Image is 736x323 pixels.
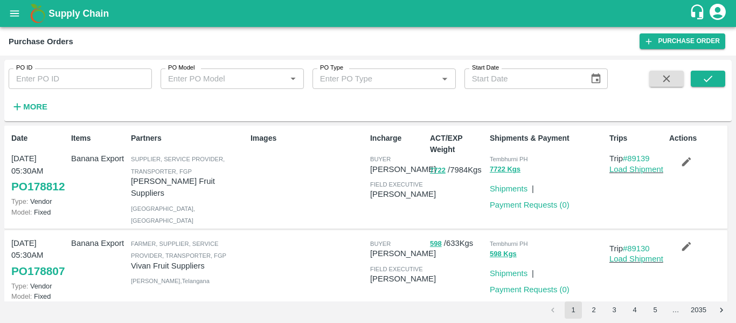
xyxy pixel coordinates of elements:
a: Load Shipment [609,165,663,174]
p: Vivan Fruit Suppliers [131,260,246,272]
button: 598 Kgs [490,248,517,260]
p: Shipments & Payment [490,133,605,144]
p: [PERSON_NAME] Fruit Suppliers [131,175,246,200]
div: customer-support [689,4,708,23]
p: Incharge [370,133,426,144]
p: Trip [609,153,665,164]
a: Payment Requests (0) [490,201,570,209]
p: Banana Export [71,153,127,164]
span: Tembhurni PH [490,240,528,247]
button: 7722 [430,164,446,177]
p: [PERSON_NAME] [370,273,436,285]
a: PO178812 [11,177,65,196]
div: Purchase Orders [9,35,73,49]
span: Farmer, Supplier, Service Provider, Transporter, FGP [131,240,226,259]
span: Model: [11,292,32,300]
a: Supply Chain [48,6,689,21]
button: 598 [430,238,442,250]
div: | [527,178,534,195]
p: [PERSON_NAME] [370,248,436,259]
button: Open [438,72,452,86]
div: | [527,263,534,279]
a: Payment Requests (0) [490,285,570,294]
p: Trip [609,243,665,255]
div: account of current user [708,2,727,25]
p: Fixed [11,291,67,301]
p: Vendor [11,196,67,207]
input: Start Date [464,68,582,89]
img: logo [27,3,48,24]
p: Partners [131,133,246,144]
button: Go to page 2 [585,301,602,319]
p: / 7984 Kgs [430,164,485,176]
button: More [9,98,50,116]
input: Enter PO Model [164,72,283,86]
p: Items [71,133,127,144]
a: #89130 [623,244,650,253]
button: open drawer [2,1,27,26]
p: ACT/EXP Weight [430,133,485,155]
a: #89139 [623,154,650,163]
nav: pagination navigation [543,301,732,319]
span: [PERSON_NAME] , Telangana [131,278,210,284]
a: PO178807 [11,262,65,281]
button: Go to page 5 [647,301,664,319]
span: field executive [370,181,423,188]
p: [PERSON_NAME] [370,163,436,175]
button: Go to page 3 [606,301,623,319]
span: [GEOGRAPHIC_DATA] , [GEOGRAPHIC_DATA] [131,205,195,224]
b: Supply Chain [48,8,109,19]
p: Actions [669,133,725,144]
span: Tembhurni PH [490,156,528,162]
label: PO Type [320,64,343,72]
button: Choose date [586,68,606,89]
button: page 1 [565,301,582,319]
p: [PERSON_NAME] [370,188,436,200]
strong: More [23,102,47,111]
p: Trips [609,133,665,144]
button: Go to page 4 [626,301,643,319]
p: Date [11,133,67,144]
label: PO Model [168,64,195,72]
p: / 633 Kgs [430,237,485,250]
span: field executive [370,266,423,272]
button: Go to next page [713,301,730,319]
div: … [667,305,684,315]
button: 7722 Kgs [490,163,520,176]
input: Enter PO Type [316,72,435,86]
p: Images [251,133,366,144]
p: Fixed [11,207,67,217]
input: Enter PO ID [9,68,152,89]
p: Banana Export [71,237,127,249]
button: Open [286,72,300,86]
label: PO ID [16,64,32,72]
button: Go to page 2035 [688,301,710,319]
span: buyer [370,156,391,162]
span: Type: [11,282,28,290]
a: Shipments [490,269,527,278]
a: Load Shipment [609,255,663,263]
p: Vendor [11,281,67,291]
p: [DATE] 05:30AM [11,153,67,177]
a: Shipments [490,184,527,193]
span: Supplier, Service Provider, Transporter, FGP [131,156,225,174]
p: [DATE] 05:30AM [11,237,67,262]
label: Start Date [472,64,499,72]
a: Purchase Order [640,33,725,49]
span: Model: [11,208,32,216]
span: Type: [11,197,28,205]
span: buyer [370,240,391,247]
